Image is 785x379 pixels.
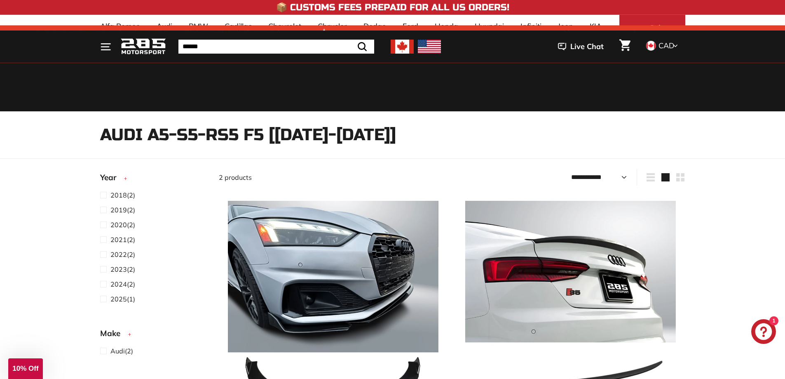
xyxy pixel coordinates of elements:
[110,220,135,230] span: (2)
[547,36,614,57] button: Live Chat
[110,265,127,273] span: 2023
[100,327,127,339] span: Make
[100,126,685,144] h1: Audi A5-S5-RS5 F5 [[DATE]-[DATE]]
[178,40,374,54] input: Search
[110,250,135,259] span: (2)
[276,2,509,12] h4: 📦 Customs Fees Prepaid for All US Orders!
[100,325,206,346] button: Make
[110,235,127,244] span: 2021
[100,172,122,184] span: Year
[110,347,125,355] span: Audi
[110,191,127,199] span: 2018
[110,279,135,289] span: (2)
[110,295,127,303] span: 2025
[658,41,674,50] span: CAD
[110,221,127,229] span: 2020
[12,365,38,372] span: 10% Off
[121,37,166,56] img: Logo_285_Motorsport_areodynamics_components
[110,280,127,288] span: 2024
[110,346,133,356] span: (2)
[110,250,127,259] span: 2022
[110,294,135,304] span: (1)
[749,319,778,346] inbox-online-store-chat: Shopify online store chat
[110,206,127,214] span: 2019
[647,23,675,54] span: Select Your Vehicle
[110,264,135,274] span: (2)
[110,205,135,215] span: (2)
[8,358,43,379] div: 10% Off
[110,190,135,200] span: (2)
[614,33,635,61] a: Cart
[110,235,135,245] span: (2)
[219,172,452,182] div: 2 products
[570,41,604,52] span: Live Chat
[100,169,206,190] button: Year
